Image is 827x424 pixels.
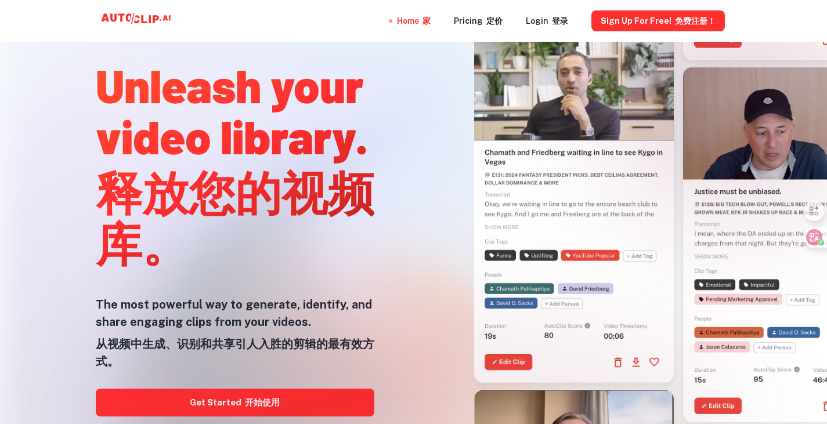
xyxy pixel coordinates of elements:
font: 定价 [486,16,503,26]
font: 登录 [552,16,568,26]
font: 免费注册！ [675,16,716,26]
button: Sign Up for free! 免费注册！ [591,10,725,31]
font: 释放您的视频库。 [96,164,374,270]
h5: The most powerful way to generate, identify, and share engaging clips from your videos. [96,296,374,375]
font: 从视频中生成、识别和共享引人入胜的剪辑的最有效方式。 [96,337,374,368]
h1: Unleash your video library. [96,59,374,273]
font: 家 [422,16,431,26]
